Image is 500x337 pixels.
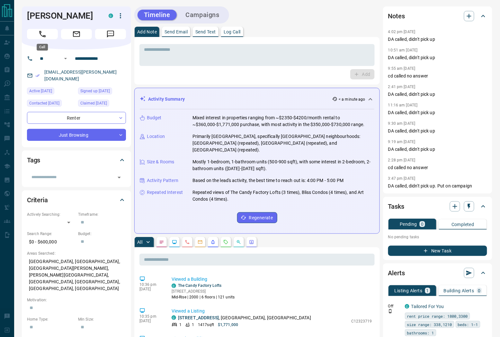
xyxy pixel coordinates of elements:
[388,30,415,34] p: 4:02 pm [DATE]
[249,240,254,245] svg: Agent Actions
[137,30,157,34] p: Add Note
[140,93,374,105] div: Activity Summary< a minute ago
[388,183,487,189] p: DA called, didn't pick up. Put on campaign
[137,240,142,244] p: All
[179,10,226,20] button: Campaigns
[139,287,162,291] p: [DATE]
[236,240,241,245] svg: Opportunities
[195,30,216,34] p: Send Text
[407,321,452,328] span: size range: 338,1210
[172,315,176,320] div: condos.ca
[37,44,48,50] div: Call
[478,288,481,293] p: 0
[388,73,487,79] p: cd called no answer
[27,152,126,168] div: Tags
[192,133,374,153] p: Primarily [GEOGRAPHIC_DATA], specifically [GEOGRAPHIC_DATA] neighbourhoods: [GEOGRAPHIC_DATA] (re...
[458,321,478,328] span: beds: 1-1
[388,158,415,162] p: 2:28 pm [DATE]
[29,100,59,106] span: Contacted [DATE]
[185,240,190,245] svg: Calls
[172,276,372,283] p: Viewed a Building
[27,212,75,217] p: Actively Searching:
[27,100,75,109] div: Tue Sep 02 2025
[388,103,418,107] p: 11:16 am [DATE]
[388,303,401,309] p: Off
[147,159,174,165] p: Size & Rooms
[388,48,418,52] p: 10:51 am [DATE]
[388,246,487,256] button: New Task
[223,240,228,245] svg: Requests
[405,304,409,309] div: condos.ca
[388,140,415,144] p: 9:19 am [DATE]
[78,316,126,322] p: Min Size:
[198,240,203,245] svg: Emails
[138,10,177,20] button: Timeline
[179,322,182,328] p: 1
[237,212,277,223] button: Regenerate
[27,87,75,96] div: Fri Oct 10 2025
[172,240,177,245] svg: Lead Browsing Activity
[351,318,372,324] p: C12323719
[27,155,40,165] h2: Tags
[407,313,468,319] span: rent price range: 1800,3300
[444,288,474,293] p: Building Alerts
[172,284,176,288] div: condos.ca
[388,85,415,89] p: 2:41 pm [DATE]
[78,100,126,109] div: Thu Jul 02 2020
[27,11,99,21] h1: [PERSON_NAME]
[198,322,214,328] p: 1417 sqft
[172,294,235,300] p: Mid-Rise | 2000 | 6 floors | 121 units
[388,201,404,212] h2: Tasks
[62,55,69,62] button: Open
[78,87,126,96] div: Thu Jul 02 2020
[27,129,126,141] div: Just Browsing
[27,112,126,124] div: Renter
[139,319,162,323] p: [DATE]
[139,314,162,319] p: 10:35 pm
[139,282,162,287] p: 10:36 pm
[35,73,40,78] svg: Email Verified
[388,128,487,134] p: DA called, didn't pick up
[80,100,107,106] span: Claimed [DATE]
[388,54,487,61] p: DA called, didn't pick up
[95,29,126,39] span: Message
[27,316,75,322] p: Home Type:
[44,69,117,81] a: [EMAIL_ADDRESS][PERSON_NAME][DOMAIN_NAME]
[388,121,415,126] p: 9:30 am [DATE]
[115,173,124,182] button: Open
[27,237,75,247] p: $0 - $600,000
[147,177,178,184] p: Activity Pattern
[451,222,474,227] p: Completed
[78,231,126,237] p: Budget:
[165,30,188,34] p: Send Email
[224,30,241,34] p: Log Call
[29,88,52,94] span: Active [DATE]
[27,192,126,208] div: Criteria
[27,256,126,294] p: [GEOGRAPHIC_DATA], [GEOGRAPHIC_DATA], [GEOGRAPHIC_DATA][PERSON_NAME], [PERSON_NAME][GEOGRAPHIC_DA...
[388,109,487,116] p: DA called, didn't pick up
[27,29,58,39] span: Call
[192,114,374,128] p: Mixed interest in properties ranging from ~$2350-$4200/month rental to ~$360,000-$1,771,000 purch...
[192,159,374,172] p: Mostly 1-bedroom, 1-bathroom units (500-900 sqft), with some interest in 2-bedroom, 2-bathroom un...
[172,308,372,314] p: Viewed a Listing
[27,297,126,303] p: Motivation:
[388,199,487,214] div: Tasks
[178,314,311,321] p: , [GEOGRAPHIC_DATA], [GEOGRAPHIC_DATA]
[388,66,415,71] p: 9:55 am [DATE]
[388,268,405,278] h2: Alerts
[27,231,75,237] p: Search Range:
[78,212,126,217] p: Timeframe:
[400,222,417,226] p: Pending
[411,304,444,309] a: Tailored For You
[339,96,365,102] p: < a minute ago
[218,322,238,328] p: $1,771,000
[421,222,424,226] p: 0
[192,177,344,184] p: Based on the lead's activity, the best time to reach out is: 4:00 PM - 5:00 PM
[388,146,487,153] p: DA called, didn't pick up
[172,288,235,294] p: [STREET_ADDRESS]
[407,330,434,336] span: bathrooms: 1
[388,91,487,98] p: DA called, didn't pick up
[388,8,487,24] div: Notes
[178,315,219,320] a: [STREET_ADDRESS]
[388,309,393,314] svg: Push Notification Only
